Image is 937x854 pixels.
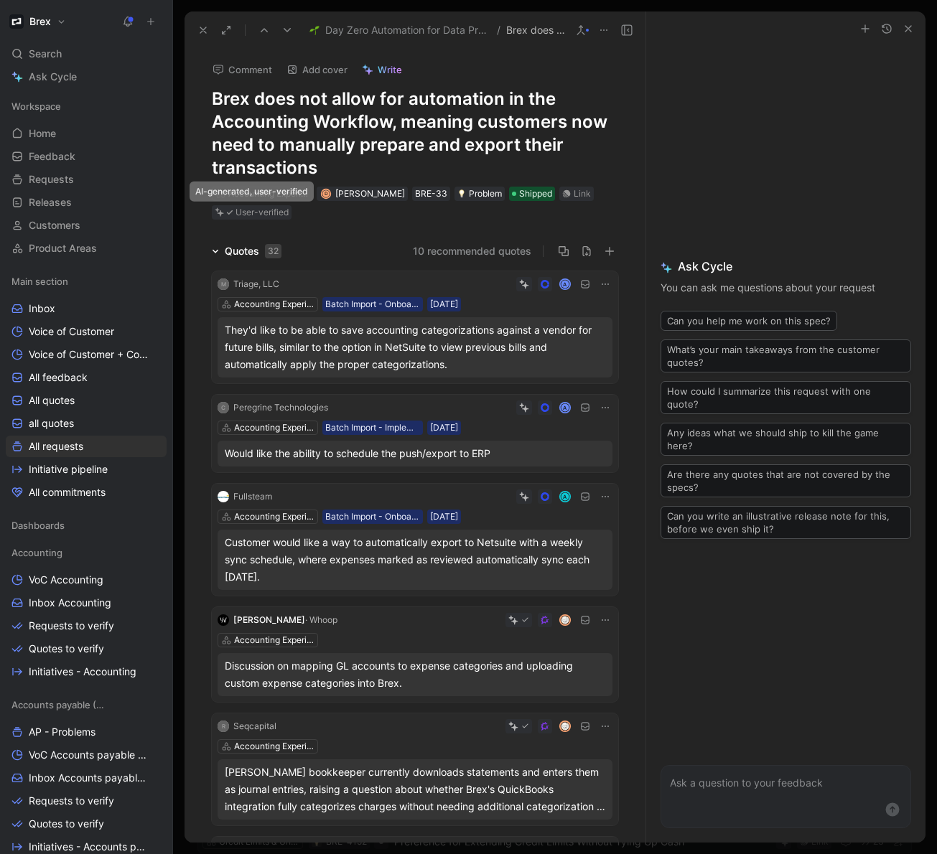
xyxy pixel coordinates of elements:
div: Accounting Experience [234,739,314,754]
div: Triage, LLC [233,277,279,291]
a: All feedback [6,367,167,388]
div: Accounting Experience [234,297,314,311]
div: Seqcapital [233,719,276,733]
span: Brex does not allow for automation in the Accounting Workflow, meaning customers now need to manu... [506,22,565,39]
div: Batch Import - Onboarded Customer [325,297,420,311]
a: all quotes [6,413,167,434]
span: Dashboards [11,518,65,532]
a: Ask Cycle [6,66,167,88]
a: Initiatives - Accounting [6,661,167,682]
button: 🌱Day Zero Automation for Data Prep [306,22,494,39]
a: Initiative pipeline [6,459,167,480]
div: Accounting Experience [234,510,314,524]
div: BRE-33 [415,187,447,201]
span: Initiatives - Accounting [29,665,136,679]
button: Write [355,60,409,80]
span: Search [29,45,62,62]
div: Discussion on mapping GL accounts to expense categories and uploading custom expense categories i... [225,657,605,692]
div: Shipped [509,187,555,201]
span: Releases [29,195,72,210]
div: 💡Problem [454,187,505,201]
button: Any ideas what we should ship to kill the game here? [661,423,911,456]
a: Feedback [6,146,167,167]
div: Main sectionInboxVoice of CustomerVoice of Customer + Commercial NRR FeedbackAll feedbackAll quot... [6,271,167,503]
img: avatar [561,615,570,624]
span: VoC Accounting [29,573,103,587]
a: Requests to verify [6,615,167,637]
div: Peregrine Technologies [233,400,328,415]
span: Day Zero Automation for Data Prep [325,22,490,39]
a: Requests [6,169,167,190]
div: D [322,189,330,197]
span: All requests [29,439,83,454]
span: all quotes [29,416,74,431]
div: Batch Import - Implementation [325,421,420,435]
a: VoC Accounting [6,569,167,591]
div: Accounting Experience [234,633,314,647]
span: Accounts payable (AP) [11,698,108,712]
button: What’s your main takeaways from the customer quotes? [661,339,911,372]
div: A [561,279,570,288]
div: [DATE] [430,297,458,311]
span: Voice of Customer + Commercial NRR Feedback [29,347,153,362]
a: Inbox Accounts payable (AP) [6,767,167,789]
span: Inbox Accounts payable (AP) [29,771,149,785]
p: You can ask me questions about your request [661,279,911,296]
button: How could I summarize this request with one quote? [661,381,911,414]
div: [PERSON_NAME] bookkeeper currently downloads statements and enters them as journal entries, raisi... [225,764,605,815]
span: All quotes [29,393,75,408]
a: Releases [6,192,167,213]
a: Inbox [6,298,167,319]
h1: Brex does not allow for automation in the Accounting Workflow, meaning customers now need to manu... [212,88,618,179]
div: Fullsteam [233,489,272,504]
div: Quotes32 [206,243,287,260]
button: Add cover [280,60,354,80]
button: 10 recommended quotes [413,243,531,260]
a: Requests to verify [6,790,167,812]
span: Product Areas [29,241,97,255]
span: Requests [29,172,74,187]
a: Product Areas [6,238,167,259]
img: 💡 [457,189,466,198]
a: Quotes to verify [6,638,167,660]
span: Initiatives - Accounts payable (AP) [29,840,150,854]
span: Requests to verify [29,794,114,808]
div: Accounting [6,542,167,563]
a: VoC Accounts payable (AP) [6,744,167,766]
a: Voice of Customer [6,321,167,342]
a: All requests [6,436,167,457]
div: Main section [6,271,167,292]
div: Problem [457,187,502,201]
span: Quotes to verify [29,642,104,656]
div: Dashboards [6,515,167,540]
button: Are there any quotes that are not covered by the specs? [661,464,911,497]
div: Accounts payable (AP) [6,694,167,715]
span: Customers [29,218,80,233]
div: Dashboards [6,515,167,536]
span: Write [378,63,402,76]
a: Customers [6,215,167,236]
div: [DATE] [430,421,458,435]
span: Shipped [519,187,552,201]
span: Quotes to verify [29,817,104,831]
div: A [561,492,570,501]
a: Home [6,123,167,144]
div: R [218,721,229,732]
span: · Whoop [305,614,337,625]
img: Brex [9,14,24,29]
button: Can you help me work on this spec? [661,311,837,331]
div: User-verified [236,205,289,220]
a: Voice of Customer + Commercial NRR Feedback [6,344,167,365]
span: [PERSON_NAME] [335,188,405,199]
span: All commitments [29,485,106,499]
div: Accounting Experience [234,421,314,435]
a: AP - Problems [6,721,167,743]
a: All quotes [6,390,167,411]
span: Main section [11,274,68,288]
div: C [218,402,229,413]
img: avatar [561,721,570,731]
div: Customer would like a way to automatically export to Netsuite with a weekly sync schedule, where ... [225,534,605,586]
div: M [218,278,229,290]
div: Would like the ability to schedule the push/export to ERP [225,445,605,462]
div: Workspace [6,95,167,117]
